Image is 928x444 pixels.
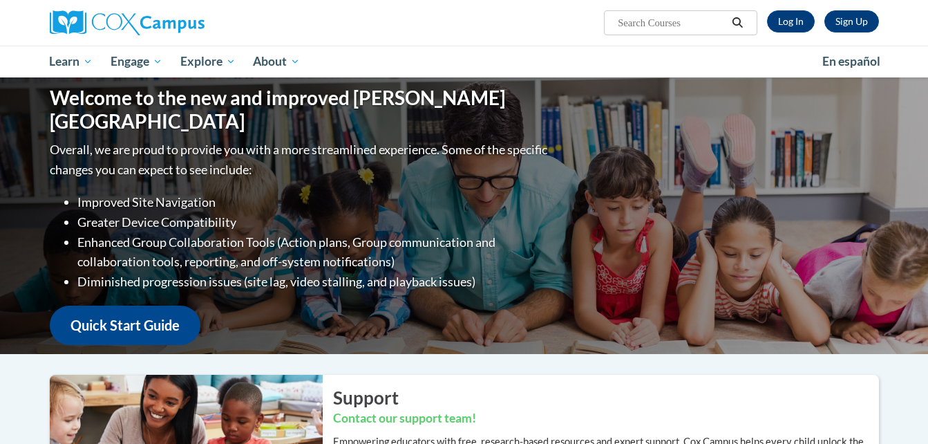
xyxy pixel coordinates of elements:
span: Learn [49,53,93,70]
span: En español [822,54,880,68]
img: Cox Campus [50,10,205,35]
a: Log In [767,10,815,33]
li: Greater Device Compatibility [77,212,551,232]
a: Learn [41,46,102,77]
input: Search Courses [616,15,727,31]
a: Engage [102,46,171,77]
div: Main menu [29,46,900,77]
h1: Welcome to the new and improved [PERSON_NAME][GEOGRAPHIC_DATA] [50,86,551,133]
p: Overall, we are proud to provide you with a more streamlined experience. Some of the specific cha... [50,140,551,180]
button: Search [727,15,748,31]
a: Quick Start Guide [50,306,200,345]
span: About [253,53,300,70]
li: Diminished progression issues (site lag, video stalling, and playback issues) [77,272,551,292]
a: Register [824,10,879,33]
a: En español [813,47,889,76]
li: Enhanced Group Collaboration Tools (Action plans, Group communication and collaboration tools, re... [77,232,551,272]
a: Cox Campus [50,10,312,35]
h2: Support [333,385,879,410]
h3: Contact our support team! [333,410,879,427]
span: Engage [111,53,162,70]
li: Improved Site Navigation [77,192,551,212]
span: Explore [180,53,236,70]
a: Explore [171,46,245,77]
a: About [244,46,309,77]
